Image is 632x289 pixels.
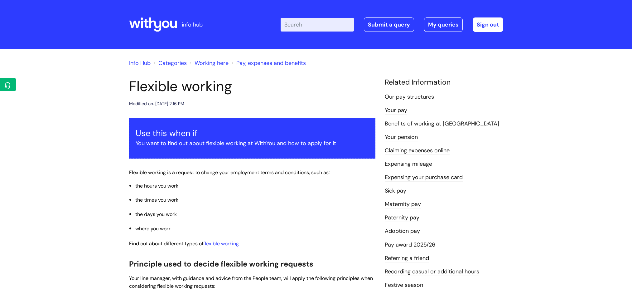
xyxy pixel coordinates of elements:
p: You want to find out about flexible working at WithYou and how to apply for it [136,138,369,148]
h3: Use this when if [136,128,369,138]
a: Categories [158,59,187,67]
span: the days you work [135,211,177,218]
a: Sign out [473,17,503,32]
a: Expensing your purchase card [385,174,463,182]
div: | - [281,17,503,32]
span: Principle used to decide flexible working requests [129,259,313,269]
li: Working here [188,58,229,68]
a: Expensing mileage [385,160,432,168]
a: Maternity pay [385,200,421,208]
a: Working here [195,59,229,67]
a: flexible working [203,240,239,247]
span: the times you work [135,197,178,203]
a: Your pension [385,133,418,141]
h1: Flexible working [129,78,375,95]
a: Sick pay [385,187,406,195]
a: Our pay structures [385,93,434,101]
a: Paternity pay [385,214,419,222]
p: info hub [182,20,203,30]
li: Solution home [152,58,187,68]
a: Submit a query [364,17,414,32]
span: Flexible working is a request to change your employment terms and conditions, such as: [129,169,330,176]
a: Pay, expenses and benefits [236,59,306,67]
a: My queries [424,17,463,32]
a: Info Hub [129,59,151,67]
input: Search [281,18,354,32]
a: Adoption pay [385,227,420,235]
span: Find out about different types of . [129,240,240,247]
div: Modified on: [DATE] 2:16 PM [129,100,184,108]
a: Claiming expenses online [385,147,450,155]
h4: Related Information [385,78,503,87]
a: Referring a friend [385,254,429,262]
li: Pay, expenses and benefits [230,58,306,68]
a: Your pay [385,106,407,115]
a: Pay award 2025/26 [385,241,435,249]
span: the hours you work [135,183,178,189]
span: where you work [135,225,171,232]
a: Recording casual or additional hours [385,268,479,276]
a: Benefits of working at [GEOGRAPHIC_DATA] [385,120,499,128]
